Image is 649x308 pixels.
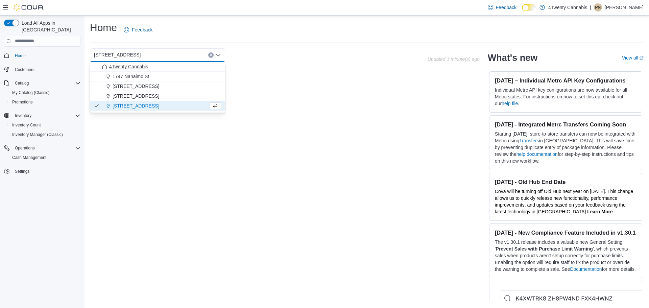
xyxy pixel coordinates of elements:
[428,56,480,62] p: Updated 1 minute(s) ago
[4,48,80,194] nav: Complex example
[522,4,536,11] input: Dark Mode
[132,26,152,33] span: Feedback
[208,52,214,58] button: Clear input
[495,77,636,84] h3: [DATE] – Individual Metrc API Key Configurations
[113,73,149,80] span: 1747 Nanaimo St
[587,209,612,214] a: Learn More
[495,121,636,128] h3: [DATE] - Integrated Metrc Transfers Coming Soon
[9,153,49,162] a: Cash Management
[113,102,159,109] span: [STREET_ADDRESS]
[1,78,83,88] button: Catalog
[7,153,83,162] button: Cash Management
[622,55,644,61] a: View allExternal link
[590,3,591,11] p: |
[90,91,225,101] button: [STREET_ADDRESS]
[640,56,644,60] svg: External link
[121,23,155,37] a: Feedback
[502,101,518,106] a: help file
[12,51,80,60] span: Home
[15,67,34,72] span: Customers
[12,144,80,152] span: Operations
[9,98,35,106] a: Promotions
[12,66,37,74] a: Customers
[12,155,46,160] span: Cash Management
[12,99,33,105] span: Promotions
[488,52,537,63] h2: What's new
[519,138,539,143] a: Transfers
[9,131,66,139] a: Inventory Manager (Classic)
[113,83,159,90] span: [STREET_ADDRESS]
[9,153,80,162] span: Cash Management
[495,179,636,185] h3: [DATE] - Old Hub End Date
[7,88,83,97] button: My Catalog (Classic)
[12,144,38,152] button: Operations
[109,63,148,70] span: 4Twenty Cannabis
[12,79,31,87] button: Catalog
[12,132,63,137] span: Inventory Manager (Classic)
[9,121,44,129] a: Inventory Count
[548,3,587,11] p: 4Twenty Cannabis
[12,90,50,95] span: My Catalog (Classic)
[19,20,80,33] span: Load All Apps in [GEOGRAPHIC_DATA]
[15,145,35,151] span: Operations
[9,131,80,139] span: Inventory Manager (Classic)
[485,1,519,14] a: Feedback
[90,101,225,111] button: [STREET_ADDRESS]
[12,65,80,74] span: Customers
[605,3,644,11] p: [PERSON_NAME]
[12,167,80,175] span: Settings
[1,65,83,74] button: Customers
[94,51,141,59] span: [STREET_ADDRESS]
[495,131,636,164] p: Starting [DATE], store-to-store transfers can now be integrated with Metrc using in [GEOGRAPHIC_D...
[12,112,80,120] span: Inventory
[12,167,32,175] a: Settings
[570,266,602,272] a: Documentation
[15,169,29,174] span: Settings
[12,79,80,87] span: Catalog
[1,111,83,120] button: Inventory
[495,189,633,214] span: Cova will be turning off Old Hub next year on [DATE]. This change allows us to quickly release ne...
[90,72,225,81] button: 1747 Nanaimo St
[90,62,225,111] div: Choose from the following options
[495,239,636,273] p: The v1.30.1 release includes a valuable new General Setting, ' ', which prevents sales when produ...
[1,143,83,153] button: Operations
[15,113,31,118] span: Inventory
[90,62,225,72] button: 4Twenty Cannabis
[12,52,28,60] a: Home
[495,87,636,107] p: Individual Metrc API key configurations are now available for all Metrc states. For instructions ...
[7,120,83,130] button: Inventory Count
[9,89,52,97] a: My Catalog (Classic)
[595,3,601,11] span: PN
[12,112,34,120] button: Inventory
[594,3,602,11] div: Pratham Naharwal
[1,166,83,176] button: Settings
[15,53,26,58] span: Home
[9,89,80,97] span: My Catalog (Classic)
[9,121,80,129] span: Inventory Count
[496,246,593,252] strong: Prevent Sales with Purchase Limit Warning
[7,130,83,139] button: Inventory Manager (Classic)
[1,51,83,61] button: Home
[15,80,29,86] span: Catalog
[90,81,225,91] button: [STREET_ADDRESS]
[7,97,83,107] button: Promotions
[496,4,516,11] span: Feedback
[516,151,558,157] a: help documentation
[113,93,159,99] span: [STREET_ADDRESS]
[495,229,636,236] h3: [DATE] - New Compliance Feature Included in v1.30.1
[14,4,44,11] img: Cova
[216,52,221,58] button: Close list of options
[12,122,41,128] span: Inventory Count
[9,98,80,106] span: Promotions
[90,21,117,34] h1: Home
